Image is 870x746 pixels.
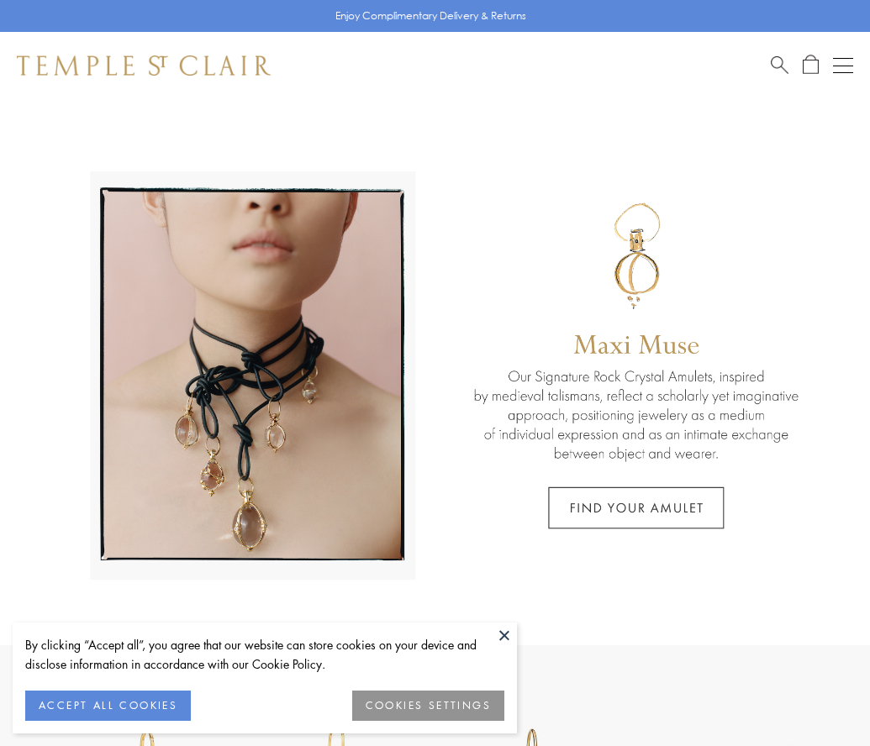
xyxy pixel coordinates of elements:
button: COOKIES SETTINGS [352,691,504,721]
button: Open navigation [833,55,853,76]
a: Open Shopping Bag [803,55,819,76]
div: By clicking “Accept all”, you agree that our website can store cookies on your device and disclos... [25,635,504,674]
a: Search [771,55,788,76]
p: Enjoy Complimentary Delivery & Returns [335,8,526,24]
img: Temple St. Clair [17,55,271,76]
button: ACCEPT ALL COOKIES [25,691,191,721]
